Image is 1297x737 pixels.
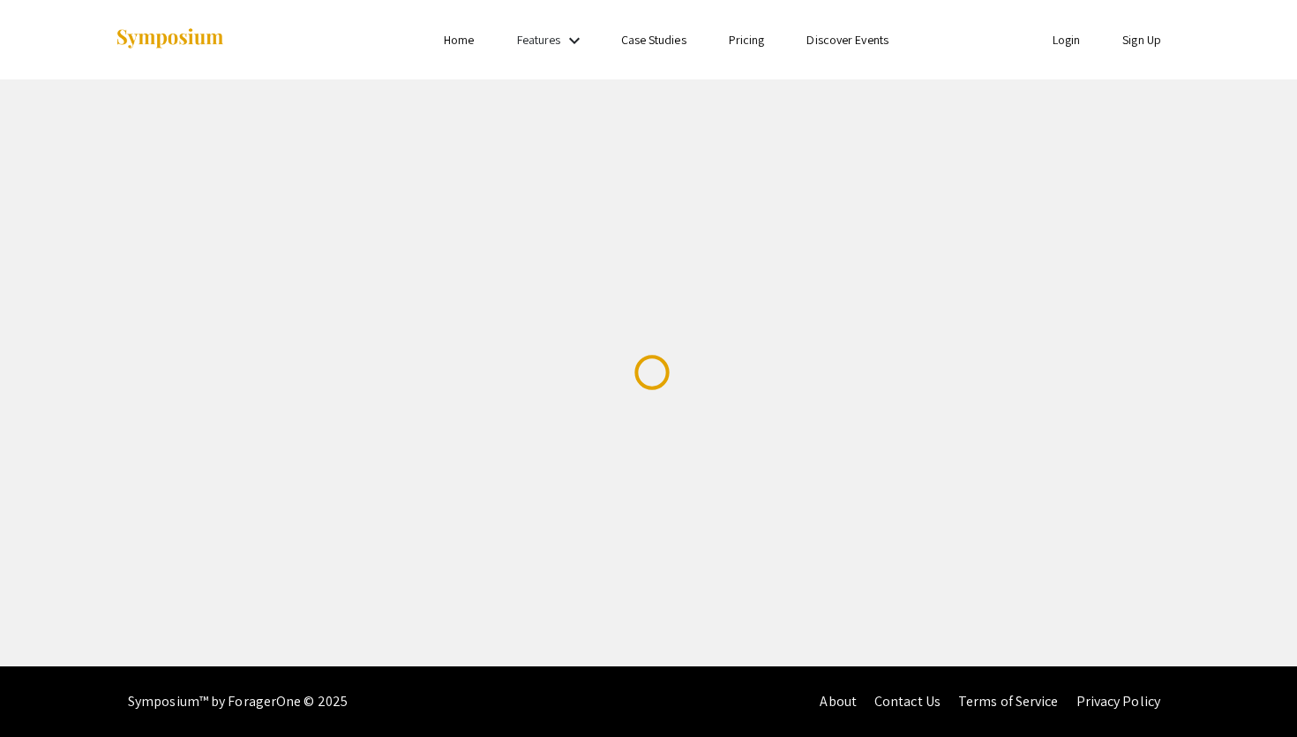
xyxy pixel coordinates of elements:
[958,692,1059,711] a: Terms of Service
[444,32,474,48] a: Home
[874,692,941,711] a: Contact Us
[1122,32,1161,48] a: Sign Up
[517,32,561,48] a: Features
[1053,32,1081,48] a: Login
[820,692,857,711] a: About
[115,27,225,51] img: Symposium by ForagerOne
[564,30,585,51] mat-icon: Expand Features list
[729,32,765,48] a: Pricing
[806,32,888,48] a: Discover Events
[1076,692,1160,711] a: Privacy Policy
[621,32,686,48] a: Case Studies
[128,666,348,737] div: Symposium™ by ForagerOne © 2025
